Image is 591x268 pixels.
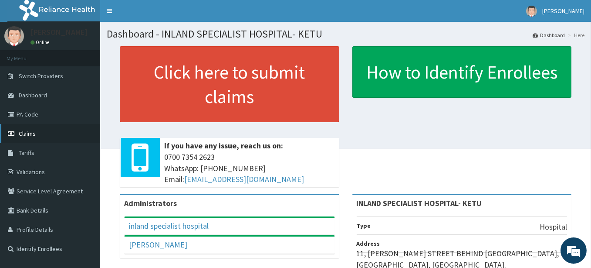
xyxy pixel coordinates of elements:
[129,221,209,231] a: inland specialist hospital
[542,7,584,15] span: [PERSON_NAME]
[357,222,371,230] b: Type
[30,28,88,36] p: [PERSON_NAME]
[19,72,63,80] span: Switch Providers
[19,91,47,99] span: Dashboard
[120,46,339,122] a: Click here to submit claims
[357,240,380,247] b: Address
[124,198,177,208] b: Administrators
[19,149,34,157] span: Tariffs
[566,31,584,39] li: Here
[184,174,304,184] a: [EMAIL_ADDRESS][DOMAIN_NAME]
[129,240,187,250] a: [PERSON_NAME]
[30,39,51,45] a: Online
[357,198,482,208] strong: INLAND SPECIALIST HOSPITAL- KETU
[164,141,283,151] b: If you have any issue, reach us on:
[533,31,565,39] a: Dashboard
[540,221,567,233] p: Hospital
[4,26,24,46] img: User Image
[107,28,584,40] h1: Dashboard - INLAND SPECIALIST HOSPITAL- KETU
[526,6,537,17] img: User Image
[352,46,572,98] a: How to Identify Enrollees
[164,151,335,185] span: 0700 7354 2623 WhatsApp: [PHONE_NUMBER] Email:
[19,130,36,137] span: Claims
